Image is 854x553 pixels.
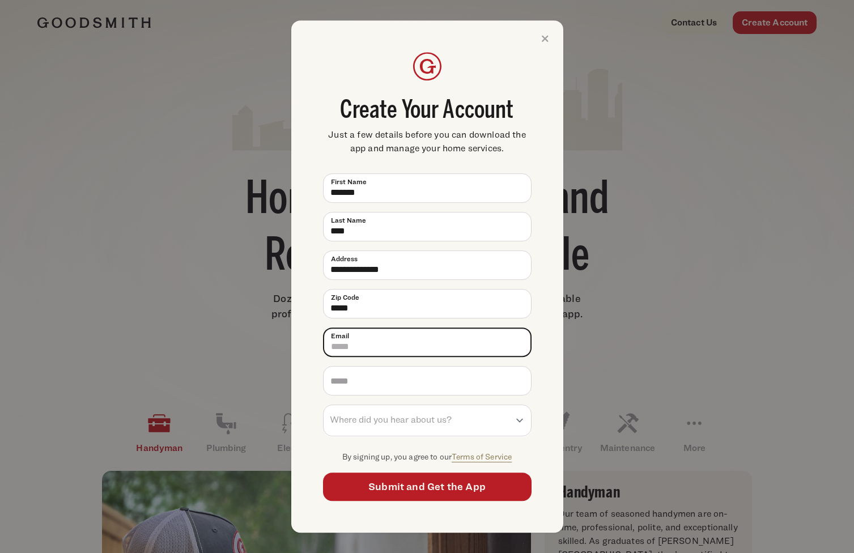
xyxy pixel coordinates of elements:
[323,99,532,124] span: Create Your Account
[331,254,358,264] span: Address
[323,473,532,501] button: Submit and Get the App
[323,128,532,155] span: Just a few details before you can download the app and manage your home services.
[452,452,512,461] a: Terms of Service
[331,177,367,187] span: First Name
[323,450,532,463] p: By signing up, you agree to our
[331,292,359,303] span: Zip Code
[331,331,349,341] span: Email
[331,215,366,226] span: Last Name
